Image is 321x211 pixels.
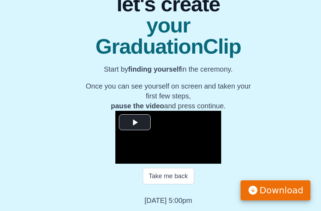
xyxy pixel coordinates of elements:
[144,195,192,205] p: [DATE] 5:00pm
[80,64,256,74] p: Start by in the ceremony.
[80,15,256,57] span: your GraduationClip
[115,111,221,164] div: Video Player
[241,180,310,201] button: Download
[248,185,258,195] img: sC44kiOi+YkoC0Yq9CKjM4iCs+17ypeoJIvmaNUxzk6t7rW9ocvWgfOnpAcjXzLrqfQJIRH5AL2dQ2AAAAABJRU5ErkJggg==
[111,102,164,110] b: pause the video
[119,114,151,130] button: Play Video
[143,168,194,184] button: Take me back
[128,65,181,73] b: finding yourself
[80,81,256,111] p: Once you can see yourself on screen and taken your first few steps, and press continue.
[260,184,303,197] span: Download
